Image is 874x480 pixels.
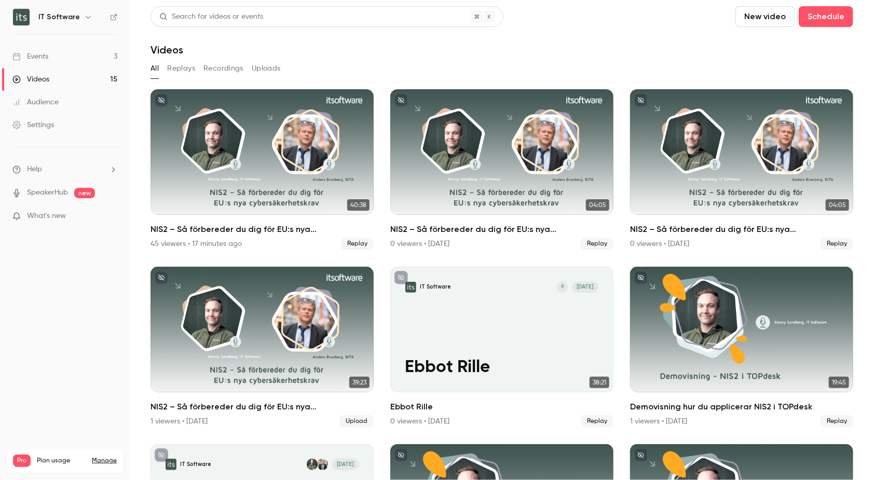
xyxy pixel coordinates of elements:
[341,238,374,250] span: Replay
[630,89,853,250] a: 04:05NIS2 – Så förbereder du dig för EU:s nya cybersäkerhetskrav0 viewers • [DATE]Replay
[634,448,648,462] button: unpublished
[155,271,168,284] button: unpublished
[349,377,370,388] span: 39:23
[821,238,853,250] span: Replay
[339,415,374,428] span: Upload
[159,11,263,22] div: Search for videos or events
[37,457,86,465] span: Plan usage
[105,212,117,221] iframe: Noticeable Trigger
[405,358,599,377] p: Ebbot Rille
[630,416,687,427] div: 1 viewers • [DATE]
[151,239,242,249] div: 45 viewers • 17 minutes ago
[307,459,318,470] img: Kenny Sandberg
[634,93,648,107] button: unpublished
[151,401,374,413] h2: NIS2 – Så förbereder du dig för EU:s nya cybersäkerhetskrav
[405,282,416,293] img: Ebbot Rille
[13,455,31,467] span: Pro
[332,459,359,470] span: [DATE]
[630,401,853,413] h2: Demovisning hur du applicerar NIS2 i TOPdesk
[826,199,849,211] span: 04:05
[630,239,689,249] div: 0 viewers • [DATE]
[630,223,853,236] h2: NIS2 – Så förbereder du dig för EU:s nya cybersäkerhetskrav
[155,93,168,107] button: unpublished
[630,267,853,428] li: Demovisning hur du applicerar NIS2 i TOPdesk
[581,415,613,428] span: Replay
[27,164,42,175] span: Help
[151,267,374,428] a: 39:23NIS2 – Så förbereder du dig för EU:s nya cybersäkerhetskrav1 viewers • [DATE]Upload
[92,457,117,465] a: Manage
[821,415,853,428] span: Replay
[590,377,609,388] span: 38:21
[735,6,795,27] button: New video
[390,223,613,236] h2: NIS2 – Så förbereder du dig för EU:s nya cybersäkerhetskrav (teaser)
[27,187,68,198] a: SpeakerHub
[12,120,54,130] div: Settings
[151,223,374,236] h2: NIS2 – Så förbereder du dig för EU:s nya cybersäkerhetskrav
[151,60,159,77] button: All
[38,12,80,22] h6: IT Software
[151,6,853,474] section: Videos
[634,271,648,284] button: unpublished
[420,283,451,291] p: IT Software
[252,60,281,77] button: Uploads
[630,89,853,250] li: NIS2 – Så förbereder du dig för EU:s nya cybersäkerhetskrav
[12,74,49,85] div: Videos
[167,60,195,77] button: Replays
[799,6,853,27] button: Schedule
[390,267,613,428] li: Ebbot Rille
[12,51,48,62] div: Events
[151,89,374,250] a: 40:38NIS2 – Så förbereder du dig för EU:s nya cybersäkerhetskrav45 viewers • 17 minutes agoReplay
[394,448,408,462] button: unpublished
[151,416,208,427] div: 1 viewers • [DATE]
[390,401,613,413] h2: Ebbot Rille
[317,459,328,470] img: Anders Brunberg
[390,89,613,250] li: NIS2 – Så förbereder du dig för EU:s nya cybersäkerhetskrav (teaser)
[829,377,849,388] span: 19:45
[390,89,613,250] a: 04:05NIS2 – Så förbereder du dig för EU:s nya cybersäkerhetskrav (teaser)0 viewers • [DATE]Replay
[347,199,370,211] span: 40:38
[586,199,609,211] span: 04:05
[581,238,613,250] span: Replay
[390,239,449,249] div: 0 viewers • [DATE]
[151,89,374,250] li: NIS2 – Så förbereder du dig för EU:s nya cybersäkerhetskrav
[556,281,568,293] div: R
[13,9,30,25] img: IT Software
[180,461,211,469] p: IT Software
[166,459,176,470] img: NIS2 med BiTa
[390,267,613,428] a: Ebbot RilleIT SoftwareR[DATE]Ebbot Rille38:21Ebbot Rille0 viewers • [DATE]Replay
[630,267,853,428] a: 19:45Demovisning hur du applicerar NIS2 i TOPdesk1 viewers • [DATE]Replay
[394,93,408,107] button: unpublished
[572,282,598,293] span: [DATE]
[12,97,59,107] div: Audience
[390,416,449,427] div: 0 viewers • [DATE]
[151,267,374,428] li: NIS2 – Så förbereder du dig för EU:s nya cybersäkerhetskrav
[203,60,243,77] button: Recordings
[151,44,183,56] h1: Videos
[74,188,95,198] span: new
[27,211,66,222] span: What's new
[394,271,408,284] button: unpublished
[12,164,117,175] li: help-dropdown-opener
[155,448,168,462] button: unpublished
